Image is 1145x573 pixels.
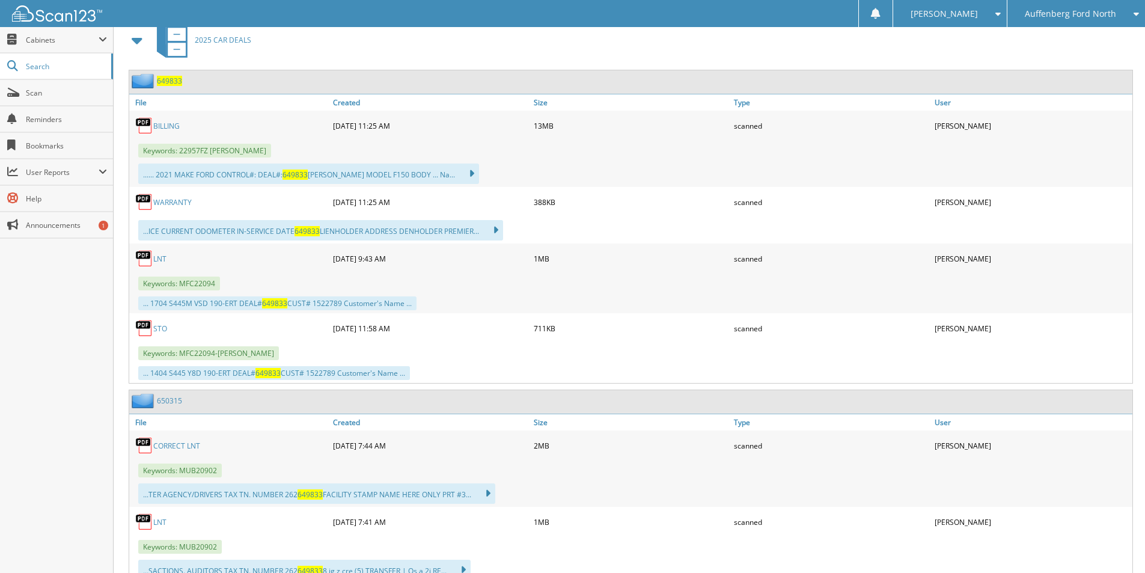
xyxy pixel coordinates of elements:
[26,61,105,72] span: Search
[138,144,271,158] span: Keywords: 22957FZ [PERSON_NAME]
[932,114,1132,138] div: [PERSON_NAME]
[135,117,153,135] img: PDF.png
[26,220,107,230] span: Announcements
[330,190,531,214] div: [DATE] 11:25 AM
[932,510,1132,534] div: [PERSON_NAME]
[330,247,531,271] div: [DATE] 9:43 AM
[132,393,157,408] img: folder2.png
[138,277,220,290] span: Keywords: MFC22094
[26,88,107,98] span: Scan
[26,167,99,177] span: User Reports
[195,35,251,45] span: 2025 CAR DEALS
[135,513,153,531] img: PDF.png
[731,94,932,111] a: Type
[911,10,978,17] span: [PERSON_NAME]
[330,510,531,534] div: [DATE] 7:41 AM
[153,121,180,131] a: BILLING
[138,346,279,360] span: Keywords: MFC22094-[PERSON_NAME]
[99,221,108,230] div: 1
[731,316,932,340] div: scanned
[1025,10,1116,17] span: Auffenberg Ford North
[129,414,330,431] a: File
[531,247,731,271] div: 1MB
[26,35,99,45] span: Cabinets
[135,193,153,211] img: PDF.png
[932,247,1132,271] div: [PERSON_NAME]
[330,414,531,431] a: Created
[1085,515,1145,573] iframe: Chat Widget
[298,489,323,500] span: 649833
[135,319,153,337] img: PDF.png
[932,190,1132,214] div: [PERSON_NAME]
[262,298,287,308] span: 649833
[138,483,495,504] div: ...TER AGENCY/DRIVERS TAX TN. NUMBER 262 FACILITY STAMP NAME HERE ONLY PRT #3...
[138,540,222,554] span: Keywords: MUB20902
[153,441,200,451] a: CORRECT LNT
[135,437,153,455] img: PDF.png
[135,250,153,268] img: PDF.png
[12,5,102,22] img: scan123-logo-white.svg
[531,114,731,138] div: 13MB
[132,73,157,88] img: folder2.png
[295,226,320,236] span: 649833
[330,434,531,458] div: [DATE] 7:44 AM
[26,194,107,204] span: Help
[255,368,281,378] span: 649833
[138,164,479,184] div: ...... 2021 MAKE FORD CONTROL#: DEAL#: [PERSON_NAME] MODEL F150 BODY ... Na...
[153,323,167,334] a: STO
[26,141,107,151] span: Bookmarks
[932,316,1132,340] div: [PERSON_NAME]
[531,190,731,214] div: 388KB
[129,94,330,111] a: File
[932,434,1132,458] div: [PERSON_NAME]
[153,517,166,527] a: LNT
[157,76,182,86] a: 649833
[731,247,932,271] div: scanned
[531,94,731,111] a: Size
[731,114,932,138] div: scanned
[138,220,503,241] div: ...ICE CURRENT ODOMETER IN-SERVICE DATE LIENHOLDER ADDRESS DENHOLDER PREMIER...
[157,396,182,406] a: 650315
[731,434,932,458] div: scanned
[330,316,531,340] div: [DATE] 11:58 AM
[531,316,731,340] div: 711KB
[731,510,932,534] div: scanned
[153,254,166,264] a: LNT
[138,366,410,380] div: ... 1404 S445 Y8D 190-ERT DEAL# CUST# 1522789 Customer's Name ...
[26,114,107,124] span: Reminders
[531,510,731,534] div: 1MB
[138,296,417,310] div: ... 1704 S445M VSD 190-ERT DEAL# CUST# 1522789 Customer's Name ...
[932,94,1132,111] a: User
[153,197,192,207] a: WARRANTY
[330,94,531,111] a: Created
[531,434,731,458] div: 2MB
[330,114,531,138] div: [DATE] 11:25 AM
[731,190,932,214] div: scanned
[282,170,308,180] span: 649833
[150,16,251,64] a: 2025 CAR DEALS
[932,414,1132,431] a: User
[531,414,731,431] a: Size
[731,414,932,431] a: Type
[138,464,222,477] span: Keywords: MUB20902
